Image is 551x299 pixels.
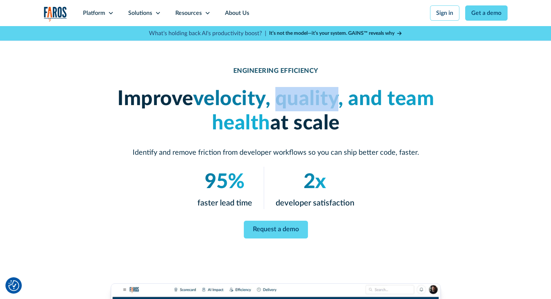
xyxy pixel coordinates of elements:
[83,9,105,17] div: Platform
[275,197,354,209] p: developer satisfaction
[233,67,318,75] div: ENGINEERING EFFICIENCY
[8,280,19,291] button: Cookie Settings
[205,172,245,192] em: 95%
[197,197,252,209] p: faster lead time
[193,89,434,133] em: velocity, quality, and team health
[430,5,459,21] a: Sign in
[243,221,308,238] a: Request a demo
[465,5,508,21] a: Get a demo
[102,147,450,158] p: Identify and remove friction from developer workflows so you can ship better code, faster.
[44,7,67,21] a: home
[304,172,326,192] em: 2x
[8,280,19,291] img: Revisit consent button
[44,7,67,21] img: Logo of the analytics and reporting company Faros.
[175,9,202,17] div: Resources
[102,87,450,136] h1: Improve at scale
[269,31,395,36] strong: It’s not the model—it’s your system. GAINS™ reveals why
[269,30,402,37] a: It’s not the model—it’s your system. GAINS™ reveals why
[128,9,152,17] div: Solutions
[149,29,266,38] p: What's holding back AI's productivity boost? |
